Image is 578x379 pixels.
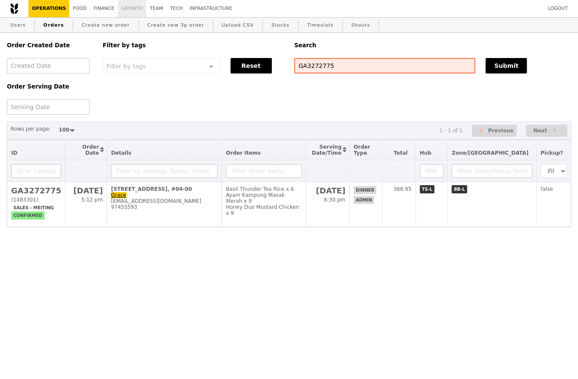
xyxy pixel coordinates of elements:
span: ID [11,150,17,156]
button: Reset [231,58,272,73]
a: Orders [40,18,68,33]
a: Shouts [348,18,374,33]
span: Sales - Meiting [11,204,56,212]
span: BB-L [452,185,467,193]
span: 6:30 pm [324,197,345,203]
span: 366.95 [394,186,412,192]
span: Pickup? [541,150,563,156]
span: dinner [354,186,376,194]
span: false [541,186,553,192]
label: Rows per page: [11,125,51,133]
span: confirmed [11,211,45,220]
a: Create new 3p order [144,18,208,33]
a: Stocks [268,18,293,33]
button: Submit [486,58,527,73]
a: Timeslots [304,18,337,33]
span: Next [533,125,547,136]
input: Filter Order Items [226,164,302,178]
a: Create new order [78,18,133,33]
h2: [DATE] [69,186,103,195]
span: Filter by tags [107,62,146,70]
h5: Filter by tags [103,42,284,49]
div: Honey Duo Mustard Chicken x 9 [226,204,302,216]
input: Filter Hub [420,164,444,178]
input: Created Date [7,58,89,73]
a: Upload CSV [218,18,257,33]
div: 97455593 [111,204,218,210]
div: (1483301) [11,197,61,203]
span: Zone/[GEOGRAPHIC_DATA] [452,150,529,156]
div: [EMAIL_ADDRESS][DOMAIN_NAME] [111,198,218,204]
h5: Order Serving Date [7,83,92,90]
div: Ayam Kampung Masak Merah x 9 [226,192,302,204]
h5: Order Created Date [7,42,92,49]
span: TS-L [420,185,435,193]
span: Order Items [226,150,261,156]
div: Basil Thunder Tea Rice x 6 [226,186,302,192]
input: Serving Date [7,99,89,115]
span: Hub [420,150,431,156]
span: Order Type [354,144,370,156]
button: Next [526,125,567,137]
div: [STREET_ADDRESS], #04-00 [111,186,218,192]
h5: Search [294,42,571,49]
input: Search any field [294,58,475,73]
input: ID or Salesperson name [11,164,61,178]
span: 5:12 pm [81,197,103,203]
div: 1 - 1 of 1 [439,128,462,134]
img: Grain logo [10,3,18,14]
button: Previous [472,125,517,137]
input: Filter Zone/Pickup Point [452,164,532,178]
h2: [DATE] [310,186,345,195]
h2: GA3272775 [11,186,61,195]
span: Previous [488,125,513,136]
a: Users [7,18,29,33]
span: Details [111,150,131,156]
span: admin [354,196,374,204]
input: Filter by Address, Name, Email, Mobile [111,164,218,178]
a: Grace [111,192,126,198]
